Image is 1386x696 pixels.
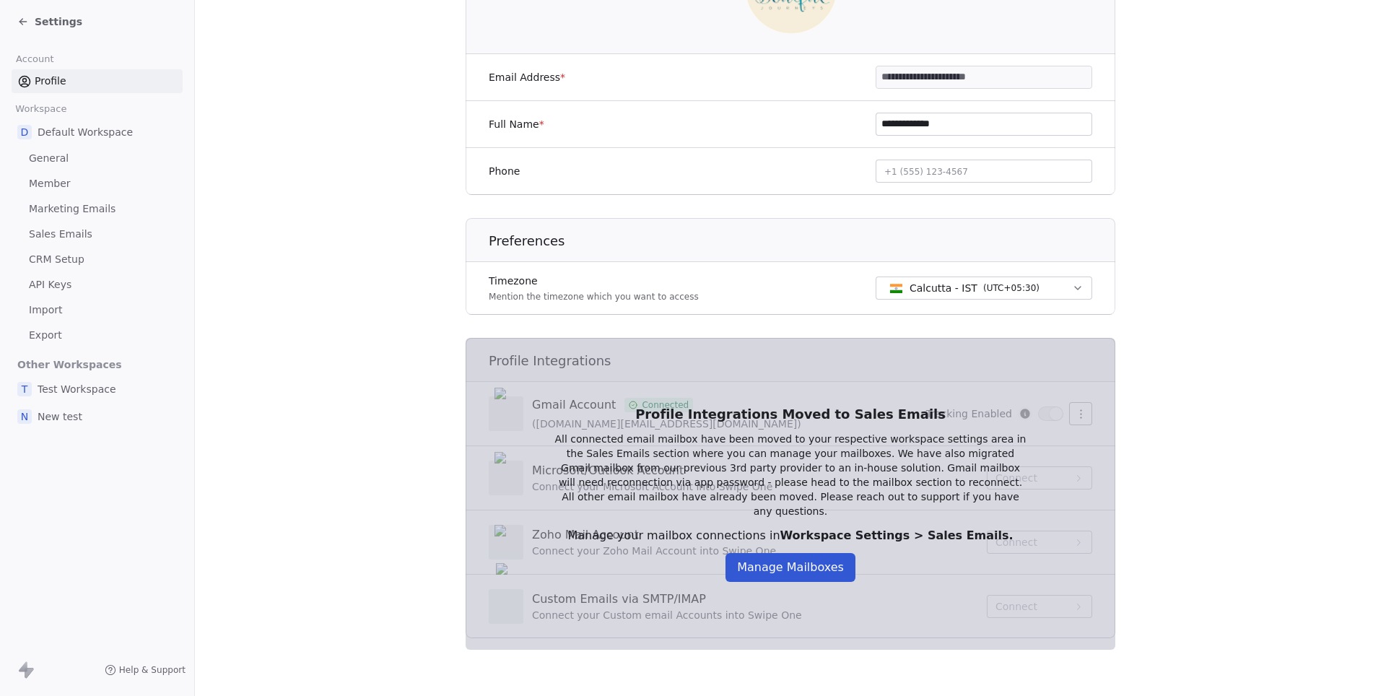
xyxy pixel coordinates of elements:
[9,98,73,120] span: Workspace
[983,282,1039,295] span: ( UTC+05:30 )
[489,232,1116,250] h1: Preferences
[35,14,82,29] span: Settings
[12,273,183,297] a: API Keys
[29,328,62,343] span: Export
[17,409,32,424] span: N
[12,69,183,93] a: Profile
[876,277,1092,300] button: Calcutta - IST(UTC+05:30)
[29,252,84,267] span: CRM Setup
[17,125,32,139] span: D
[876,160,1092,183] button: +1 (555) 123-4567
[12,197,183,221] a: Marketing Emails
[29,227,92,242] span: Sales Emails
[29,277,71,292] span: API Keys
[554,527,1027,544] div: Manage your mailbox connections in
[29,151,69,166] span: General
[12,353,128,376] span: Other Workspaces
[910,281,977,295] span: Calcutta - IST
[489,70,565,84] label: Email Address
[489,291,699,303] p: Mention the timezone which you want to access
[119,664,186,676] span: Help & Support
[780,528,1014,542] span: Workspace Settings > Sales Emails.
[12,147,183,170] a: General
[29,201,115,217] span: Marketing Emails
[35,74,66,89] span: Profile
[554,432,1027,518] p: All connected email mailbox have been moved to your respective workspace settings area in the Sal...
[489,117,544,131] label: Full Name
[17,14,82,29] a: Settings
[38,409,82,424] span: New test
[12,248,183,271] a: CRM Setup
[884,167,968,177] span: +1 (555) 123-4567
[12,298,183,322] a: Import
[38,382,116,396] span: Test Workspace
[9,48,60,70] span: Account
[489,274,699,288] label: Timezone
[38,125,133,139] span: Default Workspace
[489,164,520,178] label: Phone
[29,303,62,318] span: Import
[29,176,71,191] span: Member
[554,406,1027,423] h1: Profile Integrations Moved to Sales Emails
[725,553,855,582] button: Manage Mailboxes
[12,172,183,196] a: Member
[12,222,183,246] a: Sales Emails
[17,382,32,396] span: T
[105,664,186,676] a: Help & Support
[12,323,183,347] a: Export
